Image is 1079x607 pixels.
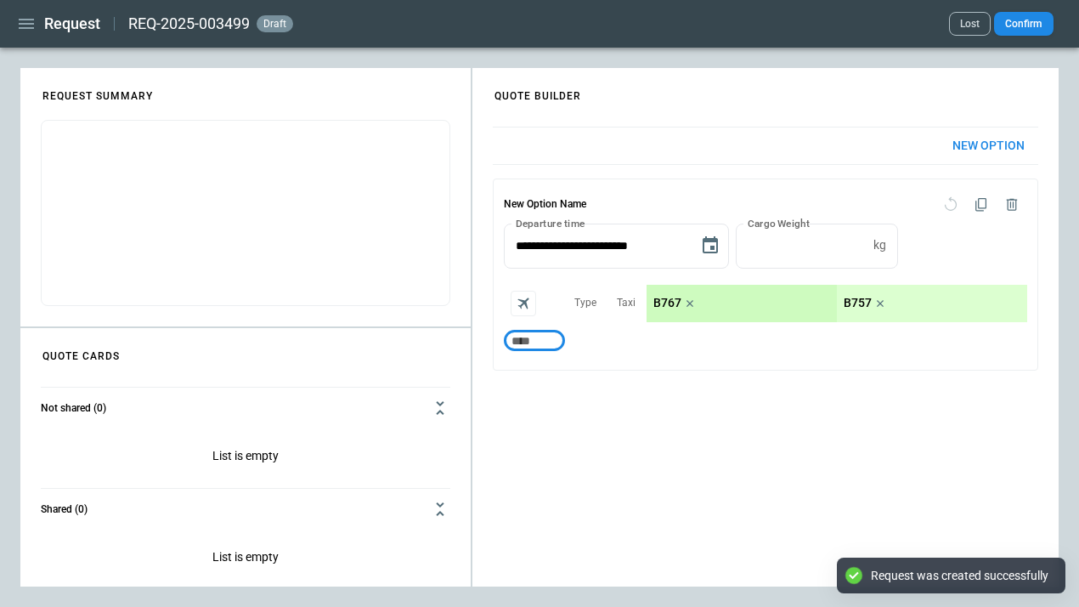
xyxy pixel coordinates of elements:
[22,332,140,371] h4: QUOTE CARDS
[873,238,886,252] p: kg
[516,216,585,230] label: Departure time
[41,428,450,488] div: Not shared (0)
[617,296,636,310] p: Taxi
[128,14,250,34] h2: REQ-2025-003499
[41,388,450,428] button: Not shared (0)
[41,428,450,488] p: List is empty
[41,504,88,515] h6: Shared (0)
[647,285,1027,322] div: scrollable content
[653,296,681,310] p: B767
[22,72,173,111] h4: REQUEST SUMMARY
[844,296,872,310] p: B757
[939,128,1038,164] button: New Option
[574,296,596,310] p: Type
[949,12,991,36] button: Lost
[693,229,727,263] button: Choose date, selected date is Aug 15, 2025
[41,403,106,414] h6: Not shared (0)
[994,12,1054,36] button: Confirm
[871,568,1048,583] div: Request was created successfully
[966,190,997,220] span: Duplicate quote option
[474,72,602,111] h4: QUOTE BUILDER
[504,331,565,351] div: Too short
[472,113,1059,384] div: scrollable content
[41,489,450,530] button: Shared (0)
[935,190,966,220] span: Reset quote option
[748,216,810,230] label: Cargo Weight
[44,14,100,34] h1: Request
[504,190,586,220] h6: New Option Name
[997,190,1027,220] span: Delete quote option
[260,18,290,30] span: draft
[511,291,536,316] span: Aircraft selection
[41,530,450,589] p: List is empty
[41,530,450,589] div: Not shared (0)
